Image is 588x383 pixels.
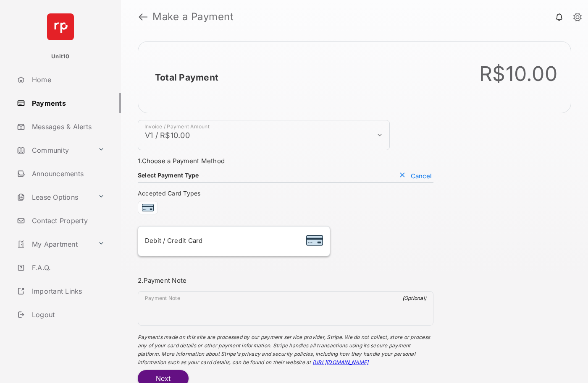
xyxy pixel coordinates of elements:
a: My Apartment [13,234,94,254]
a: Messages & Alerts [13,117,121,137]
button: Cancel [397,172,433,180]
div: R$10.00 [479,62,557,86]
span: Accepted Card Types [138,190,204,197]
h2: Total Payment [155,72,218,83]
a: Home [13,70,121,90]
a: Lease Options [13,187,94,207]
span: Payments made on this site are processed by our payment service provider, Stripe. We do not colle... [138,334,430,365]
a: Contact Property [13,211,121,231]
a: F.A.Q. [13,258,121,278]
a: Logout [13,305,121,325]
a: Announcements [13,164,121,184]
h3: 2. Payment Note [138,276,433,284]
img: svg+xml;base64,PHN2ZyB4bWxucz0iaHR0cDovL3d3dy53My5vcmcvMjAwMC9zdmciIHdpZHRoPSI2NCIgaGVpZ2h0PSI2NC... [47,13,74,40]
p: Unit10 [51,52,70,61]
a: [URL][DOMAIN_NAME] [312,359,368,365]
a: Community [13,140,94,160]
h3: 1. Choose a Payment Method [138,157,433,165]
h4: Select Payment Type [138,172,199,179]
a: Payments [13,93,121,113]
span: Debit / Credit Card [145,237,203,245]
a: Important Links [13,281,108,301]
strong: Make a Payment [152,12,234,22]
